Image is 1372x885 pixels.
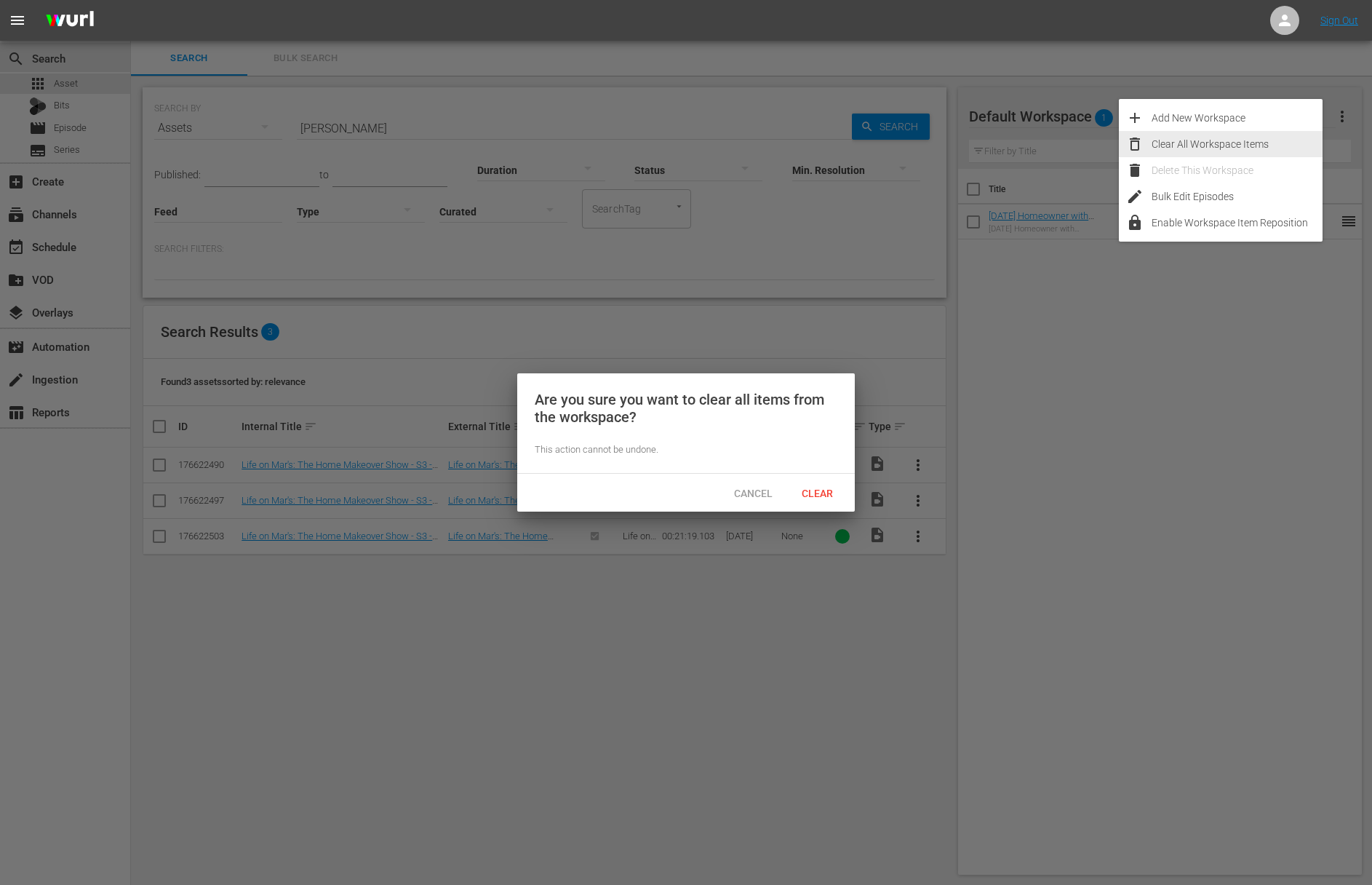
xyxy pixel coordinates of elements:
[1126,162,1144,179] span: delete
[535,391,837,426] div: Are you sure you want to clear all items from the workspace?
[1152,131,1323,157] div: Clear All Workspace Items
[1152,210,1323,236] div: Enable Workspace Item Reposition
[721,480,785,506] button: Cancel
[9,12,26,29] span: menu
[722,488,784,499] span: Cancel
[1152,183,1323,210] div: Bulk Edit Episodes
[1126,109,1144,127] span: add
[35,4,105,38] img: ans4CAIJ8jUAAAAAAAAAAAAAAAAAAAAAAAAgQb4GAAAAAAAAAAAAAAAAAAAAAAAAJMjXAAAAAAAAAAAAAAAAAAAAAAAAgAT5G...
[1152,105,1323,131] div: Add New Workspace
[1320,15,1358,26] a: Sign Out
[790,488,845,499] span: Clear
[1126,214,1144,231] span: lock
[1126,188,1144,205] span: edit
[1152,157,1323,183] div: Delete This Workspace
[535,443,837,457] div: This action cannot be undone.
[785,480,849,506] button: Clear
